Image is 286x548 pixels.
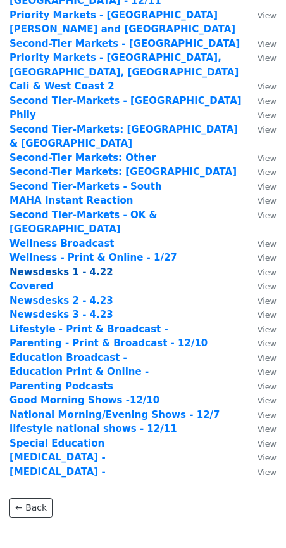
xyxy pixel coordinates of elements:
a: View [245,309,277,320]
a: View [245,38,277,49]
strong: lifestyle national shows - 12/11 [9,423,177,434]
a: Lifestyle - Print & Broadcast - [9,323,168,335]
strong: Newsdesks 3 - 4.23 [9,309,113,320]
a: View [245,52,277,63]
a: View [245,337,277,349]
a: ← Back [9,498,53,518]
a: View [245,252,277,263]
small: View [258,410,277,420]
a: Second-Tier Markets: [GEOGRAPHIC_DATA] [9,166,237,178]
a: View [245,452,277,463]
a: Newsdesks 2 - 4.23 [9,295,113,306]
a: View [245,423,277,434]
small: View [258,367,277,377]
a: Parenting - Print & Broadcast - 12/10 [9,337,208,349]
small: View [258,439,277,448]
a: Wellness Broadcast [9,238,115,249]
a: Newsdesks 1 - 4.22 [9,266,113,278]
small: View [258,196,277,205]
strong: MAHA Instant Reaction [9,195,134,206]
a: View [245,238,277,249]
small: View [258,453,277,462]
a: Cali & West Coast 2 [9,81,115,92]
a: View [245,438,277,449]
a: View [245,152,277,164]
strong: Wellness - Print & Online - 1/27 [9,252,177,263]
small: View [258,153,277,163]
a: View [245,409,277,421]
a: View [245,323,277,335]
small: View [258,325,277,334]
small: View [258,53,277,63]
strong: Second Tier-Markets - OK & [GEOGRAPHIC_DATA] [9,209,158,235]
small: View [258,182,277,192]
small: View [258,82,277,91]
a: View [245,81,277,92]
a: View [245,195,277,206]
a: Second Tier-Markets - [GEOGRAPHIC_DATA] [9,95,242,107]
small: View [258,382,277,391]
a: National Morning/Evening Shows - 12/7 [9,409,220,421]
a: View [245,209,277,221]
a: View [245,466,277,478]
small: View [258,96,277,106]
a: View [245,10,277,21]
a: View [245,166,277,178]
small: View [258,253,277,263]
a: Good Morning Shows -12/10 [9,395,159,406]
a: View [245,366,277,377]
small: View [258,282,277,291]
small: View [258,396,277,405]
a: Priority Markets - [GEOGRAPHIC_DATA], [GEOGRAPHIC_DATA], [GEOGRAPHIC_DATA] [9,52,239,78]
small: View [258,110,277,120]
a: Covered [9,280,54,292]
a: Special Education [9,438,104,449]
a: View [245,95,277,107]
a: Parenting Podcasts [9,381,113,392]
small: View [258,353,277,363]
small: View [258,125,277,134]
small: View [258,467,277,477]
a: View [245,352,277,363]
small: View [258,268,277,277]
small: View [258,239,277,249]
iframe: Chat Widget [223,487,286,548]
small: View [258,167,277,177]
small: View [258,211,277,220]
a: Priority Markets - [GEOGRAPHIC_DATA][PERSON_NAME] and [GEOGRAPHIC_DATA] [9,10,235,36]
a: Second-Tier Markets - [GEOGRAPHIC_DATA] [9,38,240,49]
a: Second-Tier Markets: Other [9,152,156,164]
a: View [245,381,277,392]
small: View [258,11,277,20]
a: View [245,295,277,306]
a: Education Broadcast - [9,352,127,363]
a: [MEDICAL_DATA] - [9,452,106,463]
a: Education Print & Online - [9,366,149,377]
a: View [245,181,277,192]
a: Phily [9,109,36,121]
a: Second Tier-Markets: [GEOGRAPHIC_DATA] & [GEOGRAPHIC_DATA] [9,124,238,150]
a: [MEDICAL_DATA] - [9,466,106,478]
a: View [245,395,277,406]
a: Second Tier-Markets - South [9,181,162,192]
a: View [245,266,277,278]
